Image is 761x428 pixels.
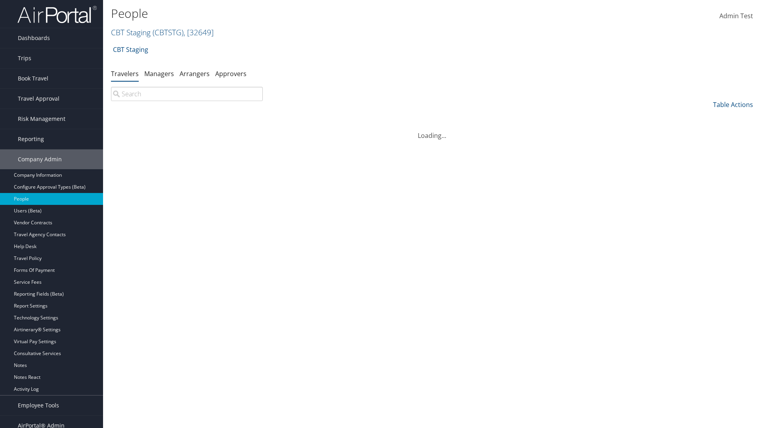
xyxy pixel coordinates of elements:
a: CBT Staging [113,42,148,57]
input: Search [111,87,263,101]
div: Loading... [111,121,753,140]
img: airportal-logo.png [17,5,97,24]
span: Company Admin [18,149,62,169]
span: Admin Test [719,11,753,20]
span: Risk Management [18,109,65,129]
span: Dashboards [18,28,50,48]
a: Admin Test [719,4,753,29]
span: Book Travel [18,69,48,88]
span: Trips [18,48,31,68]
h1: People [111,5,539,22]
a: Travelers [111,69,139,78]
a: CBT Staging [111,27,214,38]
a: Table Actions [713,100,753,109]
span: , [ 32649 ] [184,27,214,38]
span: ( CBTSTG ) [153,27,184,38]
span: Travel Approval [18,89,59,109]
a: Approvers [215,69,247,78]
a: Arrangers [180,69,210,78]
span: Reporting [18,129,44,149]
span: Employee Tools [18,396,59,415]
a: Managers [144,69,174,78]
